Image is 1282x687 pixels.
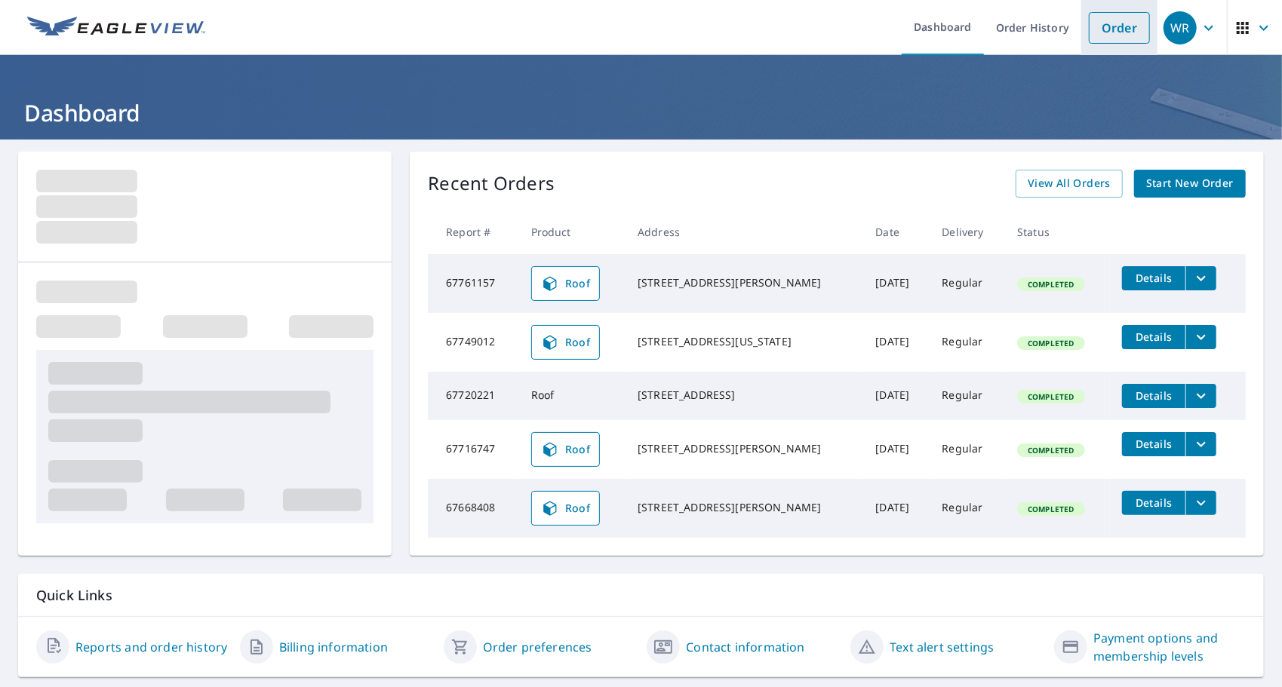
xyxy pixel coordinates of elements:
[930,210,1005,254] th: Delivery
[428,170,555,198] p: Recent Orders
[686,638,804,656] a: Contact information
[1089,12,1150,44] a: Order
[531,432,601,467] a: Roof
[930,372,1005,420] td: Regular
[1122,266,1185,290] button: detailsBtn-67761157
[1019,504,1083,514] span: Completed
[1185,384,1216,408] button: filesDropdownBtn-67720221
[1131,388,1176,403] span: Details
[626,210,863,254] th: Address
[531,266,601,301] a: Roof
[428,313,518,372] td: 67749012
[519,372,626,420] td: Roof
[930,420,1005,479] td: Regular
[1131,330,1176,344] span: Details
[428,372,518,420] td: 67720221
[638,441,851,456] div: [STREET_ADDRESS][PERSON_NAME]
[638,388,851,403] div: [STREET_ADDRESS]
[890,638,994,656] a: Text alert settings
[930,479,1005,538] td: Regular
[1131,271,1176,285] span: Details
[1028,174,1111,193] span: View All Orders
[863,254,930,313] td: [DATE]
[428,254,518,313] td: 67761157
[27,17,205,39] img: EV Logo
[1016,170,1123,198] a: View All Orders
[1185,432,1216,456] button: filesDropdownBtn-67716747
[1185,491,1216,515] button: filesDropdownBtn-67668408
[428,210,518,254] th: Report #
[930,254,1005,313] td: Regular
[279,638,388,656] a: Billing information
[75,638,227,656] a: Reports and order history
[541,333,591,351] span: Roof
[930,313,1005,372] td: Regular
[541,440,591,459] span: Roof
[531,491,601,526] a: Roof
[1131,495,1176,510] span: Details
[863,420,930,479] td: [DATE]
[1146,174,1234,193] span: Start New Order
[531,325,601,360] a: Roof
[428,420,518,479] td: 67716747
[1093,629,1246,665] a: Payment options and membership levels
[638,275,851,290] div: [STREET_ADDRESS][PERSON_NAME]
[18,97,1264,128] h1: Dashboard
[1019,279,1083,290] span: Completed
[863,479,930,538] td: [DATE]
[863,210,930,254] th: Date
[519,210,626,254] th: Product
[863,372,930,420] td: [DATE]
[541,274,591,293] span: Roof
[1164,11,1197,44] div: WR
[638,500,851,515] div: [STREET_ADDRESS][PERSON_NAME]
[541,499,591,517] span: Roof
[1122,384,1185,408] button: detailsBtn-67720221
[1122,491,1185,515] button: detailsBtn-67668408
[1122,432,1185,456] button: detailsBtn-67716747
[428,479,518,538] td: 67668408
[1122,325,1185,349] button: detailsBtn-67749012
[1131,437,1176,451] span: Details
[1019,445,1083,455] span: Completed
[1005,210,1110,254] th: Status
[1134,170,1246,198] a: Start New Order
[36,586,1246,605] p: Quick Links
[1019,391,1083,402] span: Completed
[483,638,592,656] a: Order preferences
[1019,338,1083,348] span: Completed
[1185,266,1216,290] button: filesDropdownBtn-67761157
[1185,325,1216,349] button: filesDropdownBtn-67749012
[863,313,930,372] td: [DATE]
[638,334,851,349] div: [STREET_ADDRESS][US_STATE]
